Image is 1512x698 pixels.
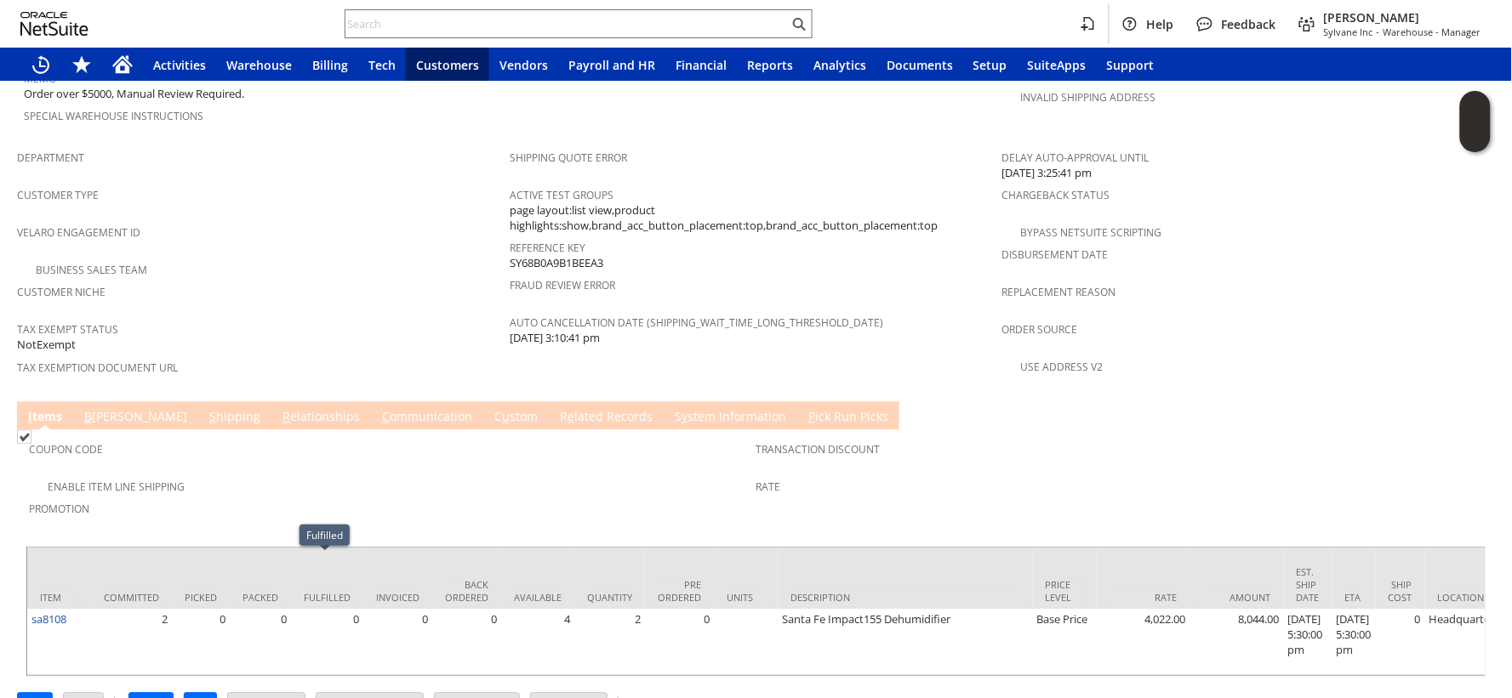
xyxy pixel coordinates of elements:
[432,610,501,676] td: 0
[282,409,290,425] span: R
[1028,57,1087,73] span: SuiteApps
[17,338,76,354] span: NotExempt
[510,189,613,203] a: Active Test Groups
[406,48,489,82] a: Customers
[24,110,203,124] a: Special Warehouse Instructions
[20,12,88,36] svg: logo
[1384,26,1481,38] span: Warehouse - Manager
[1021,226,1162,241] a: Bypass NetSuite Scripting
[1110,592,1178,604] div: Rate
[29,502,89,517] a: Promotion
[312,57,348,73] span: Billing
[876,48,963,82] a: Documents
[1284,610,1332,676] td: [DATE] 5:30:00 pm
[1332,610,1376,676] td: [DATE] 5:30:00 pm
[778,610,1033,676] td: Santa Fe Impact155 Dehumidifier
[1097,48,1165,82] a: Support
[747,57,793,73] span: Reports
[24,87,244,103] span: Order over $5000, Manual Review Required.
[48,480,185,495] a: Enable Item Line Shipping
[416,57,479,73] span: Customers
[1033,610,1097,676] td: Base Price
[1425,610,1504,676] td: Headquarters
[510,279,615,293] a: Fraud Review Error
[803,48,876,82] a: Analytics
[445,579,488,604] div: Back Ordered
[645,610,714,676] td: 0
[1097,610,1190,676] td: 4,022.00
[510,151,627,166] a: Shipping Quote Error
[104,592,159,604] div: Committed
[1460,91,1491,152] iframe: Click here to launch Oracle Guided Learning Help Panel
[1021,360,1104,375] a: Use Address V2
[514,592,562,604] div: Available
[727,592,765,604] div: Units
[568,409,574,425] span: e
[84,409,92,425] span: B
[490,409,542,428] a: Custom
[71,54,92,75] svg: Shortcuts
[737,48,803,82] a: Reports
[17,361,178,376] a: Tax Exemption Document URL
[587,592,632,604] div: Quantity
[510,256,603,272] span: SY68B0A9B1BEEA3
[17,286,106,300] a: Customer Niche
[185,592,217,604] div: Picked
[510,203,994,235] span: page layout:list view,product highlights:show,brand_acc_button_placement:top,brand_acc_button_pla...
[973,57,1007,73] span: Setup
[1107,57,1155,73] span: Support
[36,264,147,278] a: Business Sales Team
[510,241,585,256] a: Reference Key
[963,48,1018,82] a: Setup
[28,409,32,425] span: I
[682,409,688,425] span: y
[813,57,866,73] span: Analytics
[102,48,143,82] a: Home
[172,610,230,676] td: 0
[1147,16,1174,32] span: Help
[676,57,727,73] span: Financial
[1002,323,1078,338] a: Order Source
[112,54,133,75] svg: Home
[143,48,216,82] a: Activities
[501,610,574,676] td: 4
[61,48,102,82] div: Shortcuts
[376,592,419,604] div: Invoiced
[887,57,953,73] span: Documents
[17,189,99,203] a: Customer Type
[345,14,789,34] input: Search
[1222,16,1276,32] span: Feedback
[1297,566,1320,604] div: Est. Ship Date
[304,592,351,604] div: Fulfilled
[1018,48,1097,82] a: SuiteApps
[153,57,206,73] span: Activities
[558,48,665,82] a: Payroll and HR
[1377,26,1380,38] span: -
[17,226,140,241] a: Velaro Engagement ID
[209,409,216,425] span: S
[1324,26,1373,38] span: Sylvane Inc
[17,151,84,166] a: Department
[1464,406,1485,426] a: Unrolled view on
[358,48,406,82] a: Tech
[378,409,476,428] a: Communication
[574,610,645,676] td: 2
[302,48,358,82] a: Billing
[216,48,302,82] a: Warehouse
[1190,610,1284,676] td: 8,044.00
[510,331,600,347] span: [DATE] 3:10:41 pm
[1002,166,1093,182] span: [DATE] 3:25:41 pm
[31,54,51,75] svg: Recent Records
[658,579,701,604] div: Pre Ordered
[1460,122,1491,153] span: Oracle Guided Learning Widget. To move around, please hold and drag
[499,57,548,73] span: Vendors
[80,409,191,428] a: B[PERSON_NAME]
[242,592,278,604] div: Packed
[1324,9,1481,26] span: [PERSON_NAME]
[1389,579,1412,604] div: Ship Cost
[205,409,265,428] a: Shipping
[1002,189,1110,203] a: Chargeback Status
[1203,592,1271,604] div: Amount
[230,610,291,676] td: 0
[1376,610,1425,676] td: 0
